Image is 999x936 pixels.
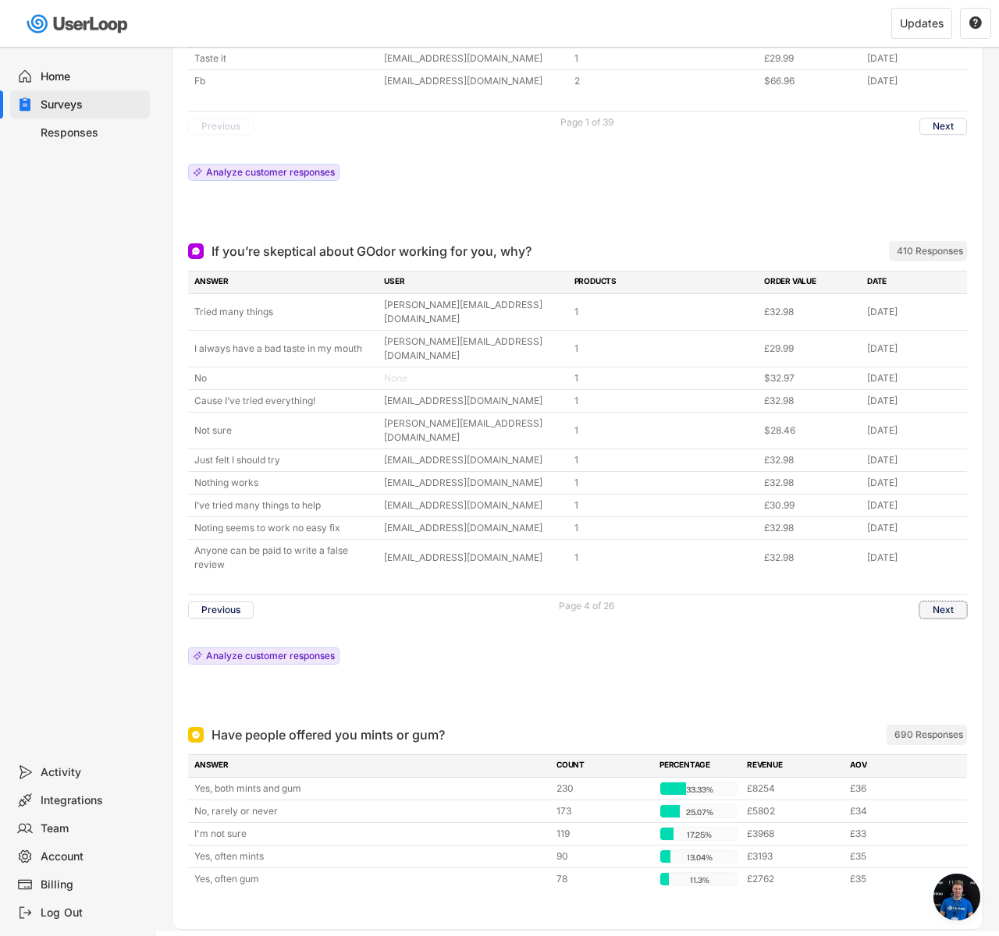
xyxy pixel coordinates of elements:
[663,828,735,842] div: 17.25%
[41,849,144,864] div: Account
[191,246,201,256] img: Open Ended
[663,873,735,887] div: 11.3%
[764,424,858,438] div: $28.46
[384,335,564,363] div: [PERSON_NAME][EMAIL_ADDRESS][DOMAIN_NAME]
[867,305,961,319] div: [DATE]
[867,394,961,408] div: [DATE]
[194,827,547,841] div: I'm not sure
[574,551,755,565] div: 1
[194,371,375,385] div: No
[41,906,144,920] div: Log Out
[764,74,858,88] div: $66.96
[556,782,650,796] div: 230
[384,74,564,88] div: [EMAIL_ADDRESS][DOMAIN_NAME]
[764,453,858,467] div: £32.98
[919,118,967,135] button: Next
[384,498,564,512] div: [EMAIL_ADDRESS][DOMAIN_NAME]
[384,453,564,467] div: [EMAIL_ADDRESS][DOMAIN_NAME]
[559,601,614,611] div: Page 4 of 26
[663,805,735,819] div: 25.07%
[194,782,547,796] div: Yes, both mints and gum
[384,521,564,535] div: [EMAIL_ADDRESS][DOMAIN_NAME]
[850,827,944,841] div: £33
[194,476,375,490] div: Nothing works
[850,804,944,818] div: £34
[194,394,375,408] div: Cause I’ve tried everything!
[206,168,335,177] div: Analyze customer responses
[194,453,375,467] div: Just felt I should try
[384,298,564,326] div: [PERSON_NAME][EMAIL_ADDRESS][DOMAIN_NAME]
[194,759,547,773] div: ANSWER
[41,793,144,808] div: Integrations
[574,476,755,490] div: 1
[867,371,961,385] div: [DATE]
[747,782,841,796] div: £8254
[764,371,858,385] div: $32.97
[867,476,961,490] div: [DATE]
[574,275,755,289] div: PRODUCTS
[867,275,961,289] div: DATE
[747,872,841,886] div: £2762
[23,8,133,40] img: userloop-logo-01.svg
[41,877,144,892] div: Billing
[384,394,564,408] div: [EMAIL_ADDRESS][DOMAIN_NAME]
[764,498,858,512] div: £30.99
[663,850,735,864] div: 13.04%
[850,759,944,773] div: AOV
[560,118,613,127] div: Page 1 of 39
[764,275,858,289] div: ORDER VALUE
[574,74,755,88] div: 2
[894,729,963,741] div: 690 Responses
[764,551,858,565] div: £32.98
[194,342,375,356] div: I always have a bad taste in my mouth
[384,371,564,385] div: None
[194,849,547,863] div: Yes, often mints
[663,782,735,796] div: 33.33%
[969,16,983,30] button: 
[41,97,144,112] div: Surveys
[747,849,841,863] div: £3193
[867,51,961,66] div: [DATE]
[194,51,375,66] div: Taste it
[384,275,564,289] div: USER
[747,759,841,773] div: REVENUE
[188,118,254,135] button: Previous
[867,521,961,535] div: [DATE]
[900,18,944,29] div: Updates
[194,521,375,535] div: Noting seems to work no easy fix
[867,453,961,467] div: [DATE]
[867,498,961,512] div: [DATE]
[194,544,375,572] div: Anyone can be paid to write a false review
[556,759,650,773] div: COUNT
[574,453,755,467] div: 1
[764,51,858,66] div: £29.99
[384,551,564,565] div: [EMAIL_ADDRESS][DOMAIN_NAME]
[194,424,375,438] div: Not sure
[867,74,961,88] div: [DATE]
[659,759,738,773] div: PERCENTAGE
[188,601,254,619] button: Previous
[850,782,944,796] div: £36
[574,394,755,408] div: 1
[933,874,980,920] a: Open chat
[747,804,841,818] div: £5802
[384,417,564,445] div: [PERSON_NAME][EMAIL_ADDRESS][DOMAIN_NAME]
[41,765,144,780] div: Activity
[206,651,335,661] div: Analyze customer responses
[867,551,961,565] div: [DATE]
[850,849,944,863] div: £35
[556,872,650,886] div: 78
[574,498,755,512] div: 1
[574,51,755,66] div: 1
[384,476,564,490] div: [EMAIL_ADDRESS][DOMAIN_NAME]
[212,242,531,261] div: If you’re skeptical about GOdor working for you, why?
[194,305,375,319] div: Tried many things
[556,804,650,818] div: 173
[747,827,841,841] div: £3968
[194,275,375,289] div: ANSWER
[41,126,144,140] div: Responses
[764,521,858,535] div: £32.98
